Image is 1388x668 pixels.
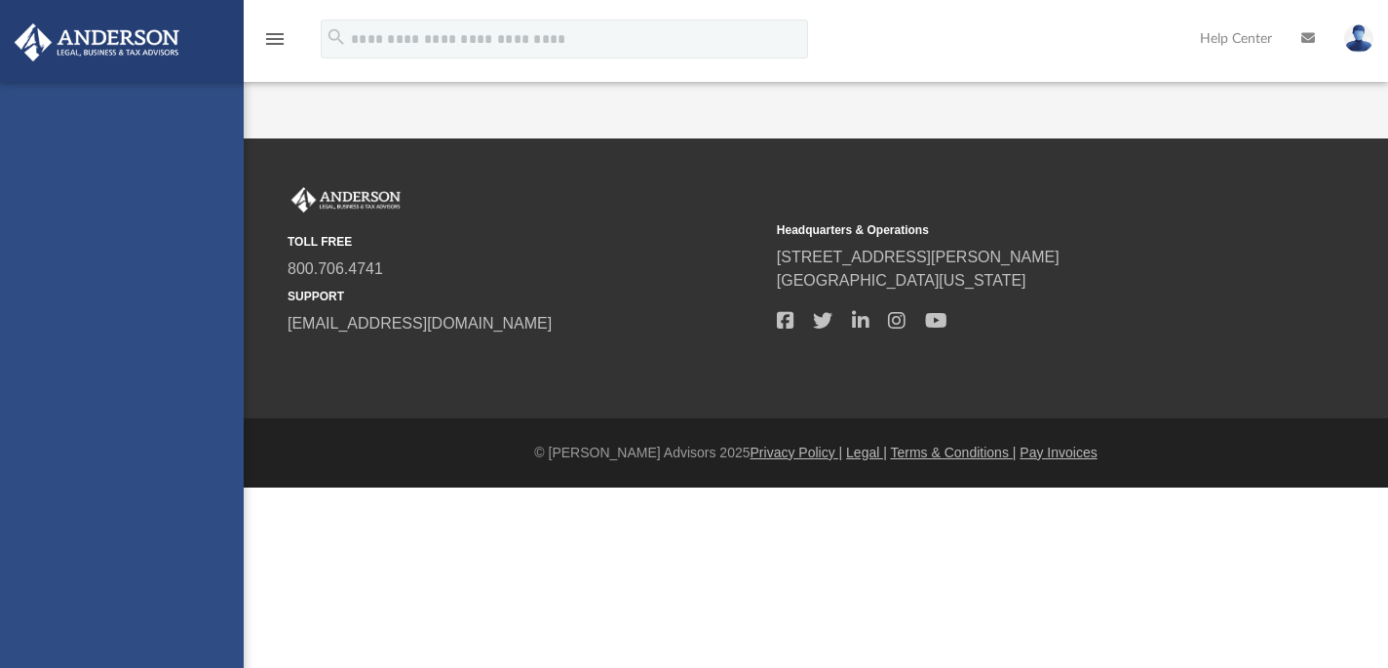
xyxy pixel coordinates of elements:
[288,260,383,277] a: 800.706.4741
[1344,24,1373,53] img: User Pic
[891,445,1017,460] a: Terms & Conditions |
[244,443,1388,463] div: © [PERSON_NAME] Advisors 2025
[777,249,1060,265] a: [STREET_ADDRESS][PERSON_NAME]
[9,23,185,61] img: Anderson Advisors Platinum Portal
[288,315,552,332] a: [EMAIL_ADDRESS][DOMAIN_NAME]
[777,272,1026,289] a: [GEOGRAPHIC_DATA][US_STATE]
[288,288,763,305] small: SUPPORT
[326,26,347,48] i: search
[846,445,887,460] a: Legal |
[288,233,763,251] small: TOLL FREE
[1020,445,1097,460] a: Pay Invoices
[288,187,405,213] img: Anderson Advisors Platinum Portal
[751,445,843,460] a: Privacy Policy |
[263,27,287,51] i: menu
[777,221,1253,239] small: Headquarters & Operations
[263,37,287,51] a: menu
